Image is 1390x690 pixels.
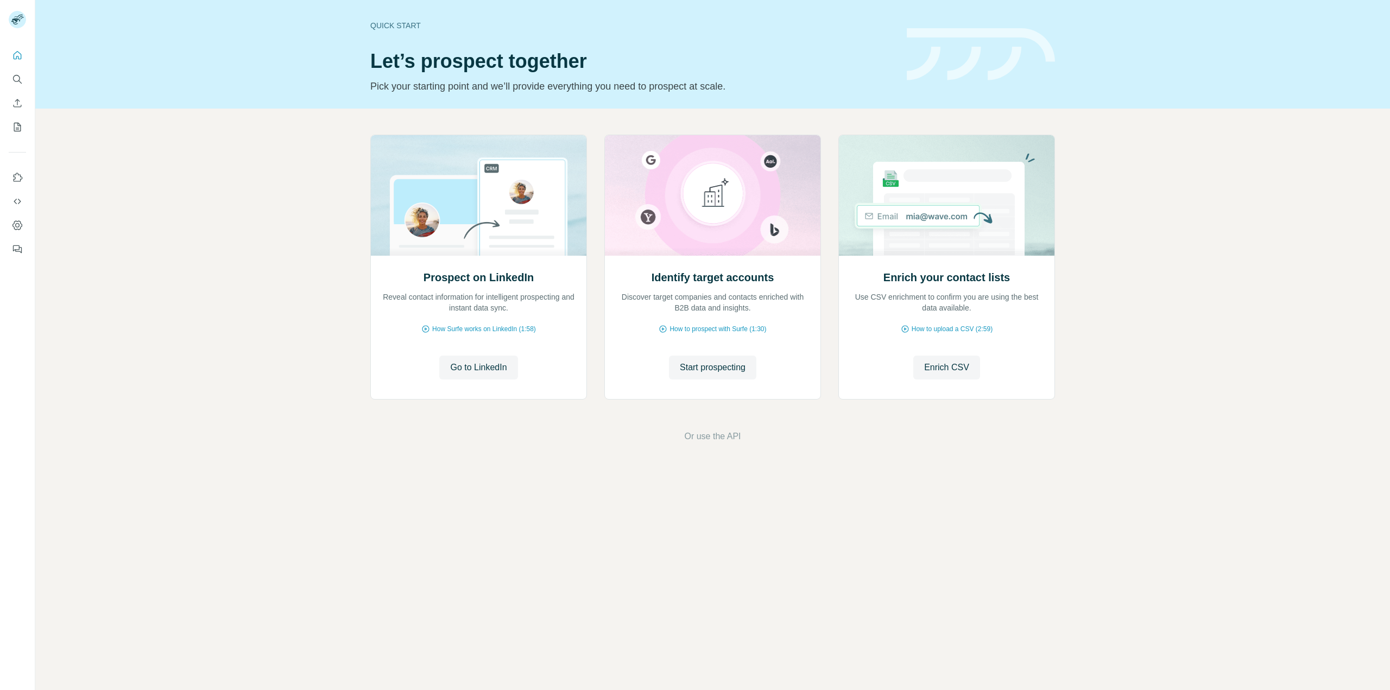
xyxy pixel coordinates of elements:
img: banner [907,28,1055,81]
button: Or use the API [684,430,741,443]
h1: Let’s prospect together [370,50,894,72]
p: Pick your starting point and we’ll provide everything you need to prospect at scale. [370,79,894,94]
button: Enrich CSV [913,356,980,379]
button: My lists [9,117,26,137]
span: How to prospect with Surfe (1:30) [669,324,766,334]
button: Dashboard [9,216,26,235]
button: Go to LinkedIn [439,356,517,379]
button: Use Surfe on LinkedIn [9,168,26,187]
span: How Surfe works on LinkedIn (1:58) [432,324,536,334]
button: Start prospecting [669,356,756,379]
button: Use Surfe API [9,192,26,211]
button: Enrich CSV [9,93,26,113]
h2: Identify target accounts [652,270,774,285]
button: Feedback [9,239,26,259]
h2: Prospect on LinkedIn [424,270,534,285]
p: Reveal contact information for intelligent prospecting and instant data sync. [382,292,576,313]
h2: Enrich your contact lists [883,270,1010,285]
span: Start prospecting [680,361,745,374]
span: Enrich CSV [924,361,969,374]
img: Prospect on LinkedIn [370,135,587,256]
span: Go to LinkedIn [450,361,507,374]
span: How to upload a CSV (2:59) [912,324,993,334]
p: Discover target companies and contacts enriched with B2B data and insights. [616,292,810,313]
p: Use CSV enrichment to confirm you are using the best data available. [850,292,1044,313]
div: Quick start [370,20,894,31]
button: Quick start [9,46,26,65]
button: Search [9,69,26,89]
img: Identify target accounts [604,135,821,256]
img: Enrich your contact lists [838,135,1055,256]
